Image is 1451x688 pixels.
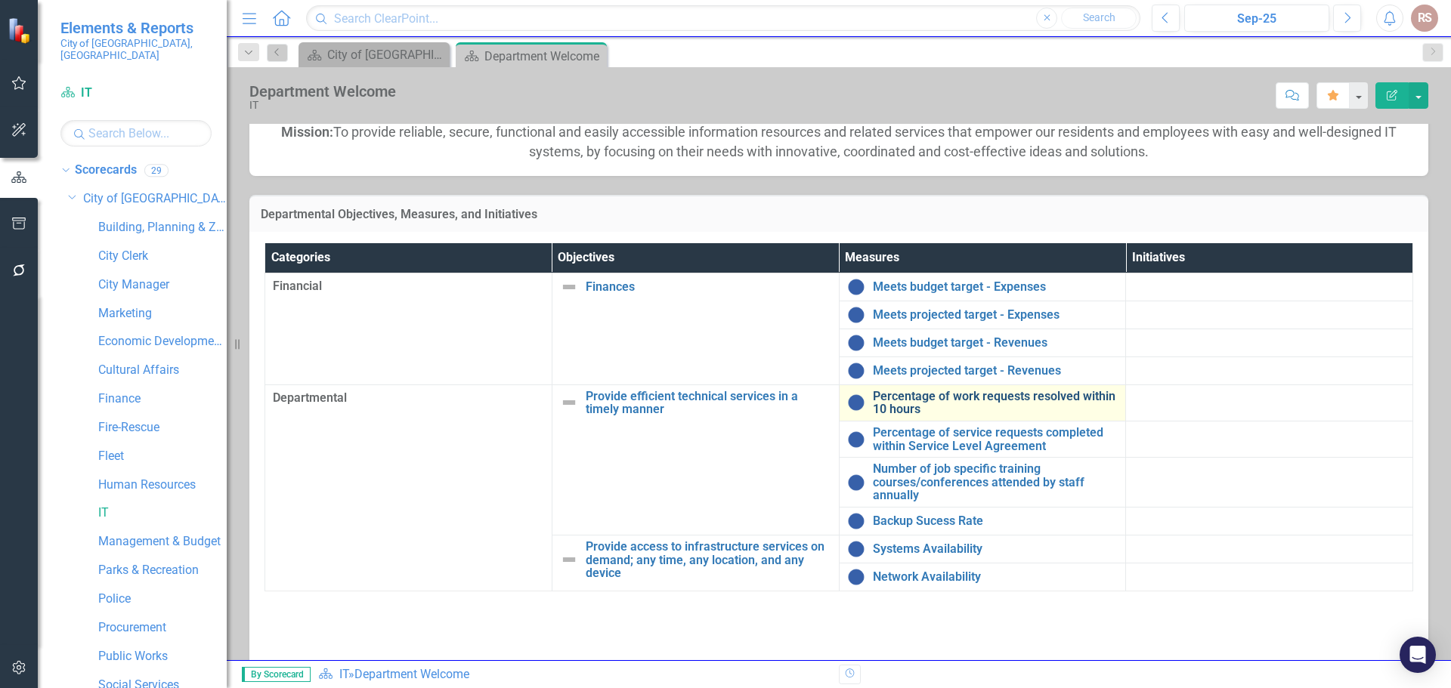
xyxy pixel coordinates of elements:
div: Sep-25 [1190,10,1324,28]
span: To provide reliable, secure, functional and easily accessible information resources and related s... [281,124,1397,159]
img: No data [847,568,865,586]
a: Network Availability [873,570,1118,584]
div: Open Intercom Messenger [1400,637,1436,673]
td: Double-Click to Edit Right Click for Context Menu [552,535,839,591]
a: Police [98,591,227,608]
div: IT [249,100,396,111]
span: Search [1083,11,1115,23]
a: Procurement [98,619,227,637]
span: Financial [273,278,544,295]
button: RS [1411,5,1438,32]
span: Departmental [273,390,544,407]
td: Double-Click to Edit Right Click for Context Menu [839,384,1126,421]
a: IT [339,667,348,681]
a: Fire-Rescue [98,419,227,437]
a: City of [GEOGRAPHIC_DATA] [302,45,446,64]
td: Double-Click to Edit Right Click for Context Menu [839,458,1126,508]
a: City of [GEOGRAPHIC_DATA], [GEOGRAPHIC_DATA] [83,190,227,208]
img: Not Defined [560,278,578,296]
a: Cultural Affairs [98,362,227,379]
div: » [318,666,828,683]
div: Department Welcome [249,83,396,100]
a: Human Resources [98,477,227,494]
img: Not Defined [560,551,578,569]
a: Percentage of work requests resolved within 10 hours [873,390,1118,416]
td: Double-Click to Edit Right Click for Context Menu [552,384,839,535]
div: 29 [144,164,169,177]
td: Double-Click to Edit Right Click for Context Menu [839,356,1126,384]
span: Elements & Reports [60,19,212,37]
a: Finance [98,390,227,408]
a: IT [98,504,227,522]
div: City of [GEOGRAPHIC_DATA] [327,45,446,64]
a: Meets projected target - Revenues [873,364,1118,378]
td: Double-Click to Edit Right Click for Context Menu [552,273,839,384]
td: Double-Click to Edit Right Click for Context Menu [839,563,1126,591]
input: Search ClearPoint... [306,5,1140,32]
div: Department Welcome [354,667,469,681]
a: Economic Development & Housing [98,333,227,350]
img: Not Defined [560,393,578,412]
img: No data [847,393,865,412]
img: No data [847,362,865,380]
a: Finances [586,280,831,294]
img: No data [847,540,865,558]
img: No data [847,430,865,449]
a: Public Works [98,648,227,665]
a: Backup Sucess Rate [873,514,1118,528]
strong: : [329,124,333,140]
a: City Manager [98,276,227,294]
strong: Mission [281,124,329,140]
img: ClearPoint Strategy [8,17,34,44]
a: Percentage of service requests completed within Service Level Agreement [873,426,1118,452]
a: Number of job specific training courses/conferences attended by staff annually [873,462,1118,502]
a: Marketing [98,305,227,322]
a: Parks & Recreation [98,562,227,579]
h3: Departmental Objectives, Measures, and Initiatives [261,208,1417,221]
td: Double-Click to Edit [265,384,552,591]
a: Meets budget target - Expenses [873,280,1118,294]
td: Double-Click to Edit Right Click for Context Menu [839,421,1126,458]
img: No data [847,278,865,296]
img: No data [847,334,865,352]
a: Scorecards [75,162,137,179]
a: Meets budget target - Revenues [873,336,1118,350]
td: Double-Click to Edit [265,273,552,384]
a: Provide access to infrastructure services on demand; any time, any location, and any device [586,540,831,580]
td: Double-Click to Edit Right Click for Context Menu [839,535,1126,563]
button: Search [1061,8,1137,29]
a: Systems Availability [873,542,1118,556]
span: By Scorecard [242,667,311,682]
img: No data [847,306,865,324]
a: Provide efficient technical services in a timely manner [586,390,831,416]
img: No data [847,512,865,530]
a: Fleet [98,448,227,465]
small: City of [GEOGRAPHIC_DATA], [GEOGRAPHIC_DATA] [60,37,212,62]
button: Sep-25 [1184,5,1329,32]
td: Double-Click to Edit Right Click for Context Menu [839,329,1126,356]
input: Search Below... [60,120,212,147]
div: Department Welcome [484,47,603,66]
a: City Clerk [98,248,227,265]
td: Double-Click to Edit Right Click for Context Menu [839,301,1126,329]
a: Building, Planning & Zoning [98,219,227,236]
td: Double-Click to Edit Right Click for Context Menu [839,508,1126,535]
a: Meets projected target - Expenses [873,308,1118,322]
img: No data [847,474,865,492]
td: Double-Click to Edit Right Click for Context Menu [839,273,1126,301]
a: Management & Budget [98,533,227,551]
a: IT [60,85,212,102]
